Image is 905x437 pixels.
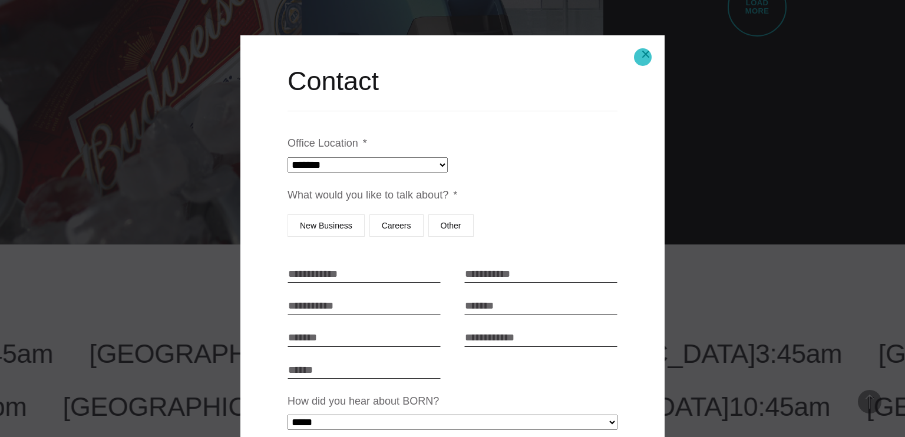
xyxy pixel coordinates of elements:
[288,214,365,237] label: New Business
[428,214,474,237] label: Other
[288,137,367,150] label: Office Location
[288,395,439,408] label: How did you hear about BORN?
[369,214,424,237] label: Careers
[288,64,617,99] h2: Contact
[288,188,457,202] label: What would you like to talk about?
